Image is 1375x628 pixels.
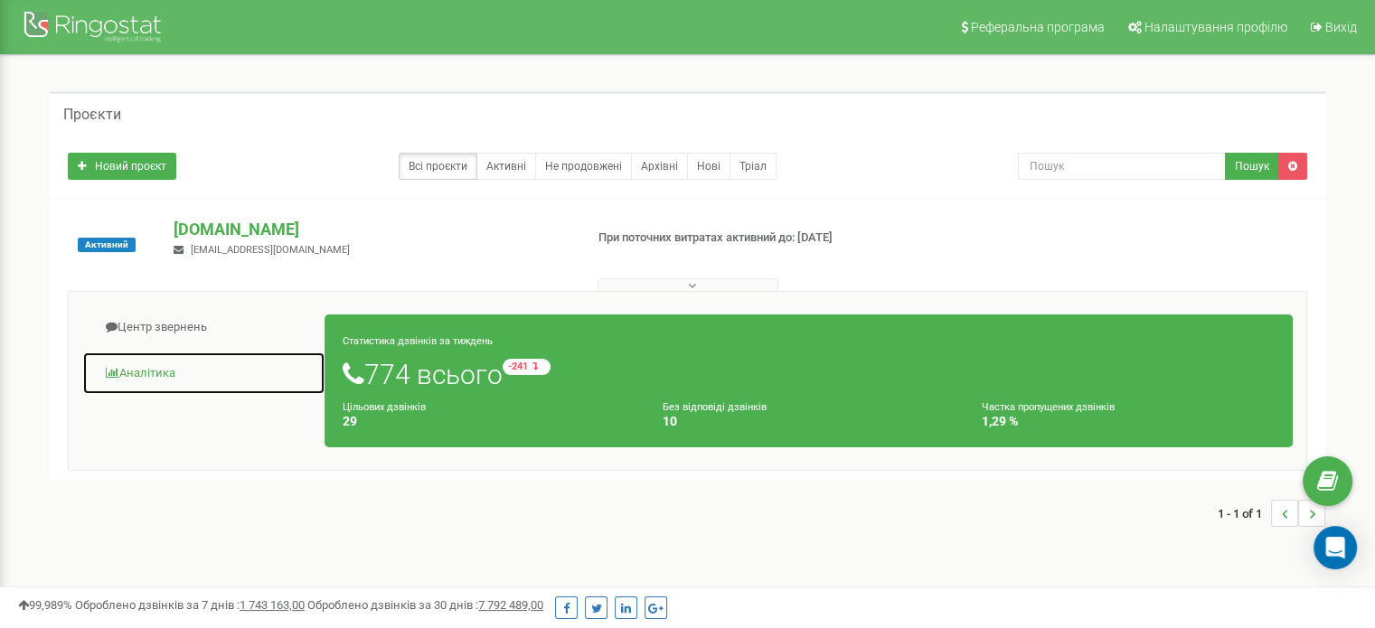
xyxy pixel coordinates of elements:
[663,415,956,428] h4: 10
[63,107,121,123] h5: Проєкти
[68,153,176,180] a: Новий проєкт
[1018,153,1226,180] input: Пошук
[78,238,136,252] span: Активний
[75,598,305,612] span: Оброблено дзвінків за 7 днів :
[982,401,1115,413] small: Частка пропущених дзвінків
[687,153,730,180] a: Нові
[476,153,536,180] a: Активні
[535,153,632,180] a: Не продовжені
[982,415,1275,428] h4: 1,29 %
[503,359,551,375] small: -241
[399,153,477,180] a: Всі проєкти
[82,305,325,350] a: Центр звернень
[1325,20,1357,34] span: Вихід
[240,598,305,612] u: 1 743 163,00
[307,598,543,612] span: Оброблено дзвінків за 30 днів :
[18,598,72,612] span: 99,989%
[174,218,569,241] p: [DOMAIN_NAME]
[343,415,636,428] h4: 29
[1225,153,1279,180] button: Пошук
[598,230,888,247] p: При поточних витратах активний до: [DATE]
[343,359,1275,389] h1: 774 всього
[478,598,543,612] u: 7 792 489,00
[631,153,688,180] a: Архівні
[82,351,325,396] a: Аналiтика
[343,401,426,413] small: Цільових дзвінків
[1144,20,1287,34] span: Налаштування профілю
[663,401,767,413] small: Без відповіді дзвінків
[191,244,350,256] span: [EMAIL_ADDRESS][DOMAIN_NAME]
[1314,526,1357,569] div: Open Intercom Messenger
[730,153,777,180] a: Тріал
[1218,500,1271,527] span: 1 - 1 of 1
[1218,482,1325,545] nav: ...
[971,20,1105,34] span: Реферальна програма
[343,335,493,347] small: Статистика дзвінків за тиждень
